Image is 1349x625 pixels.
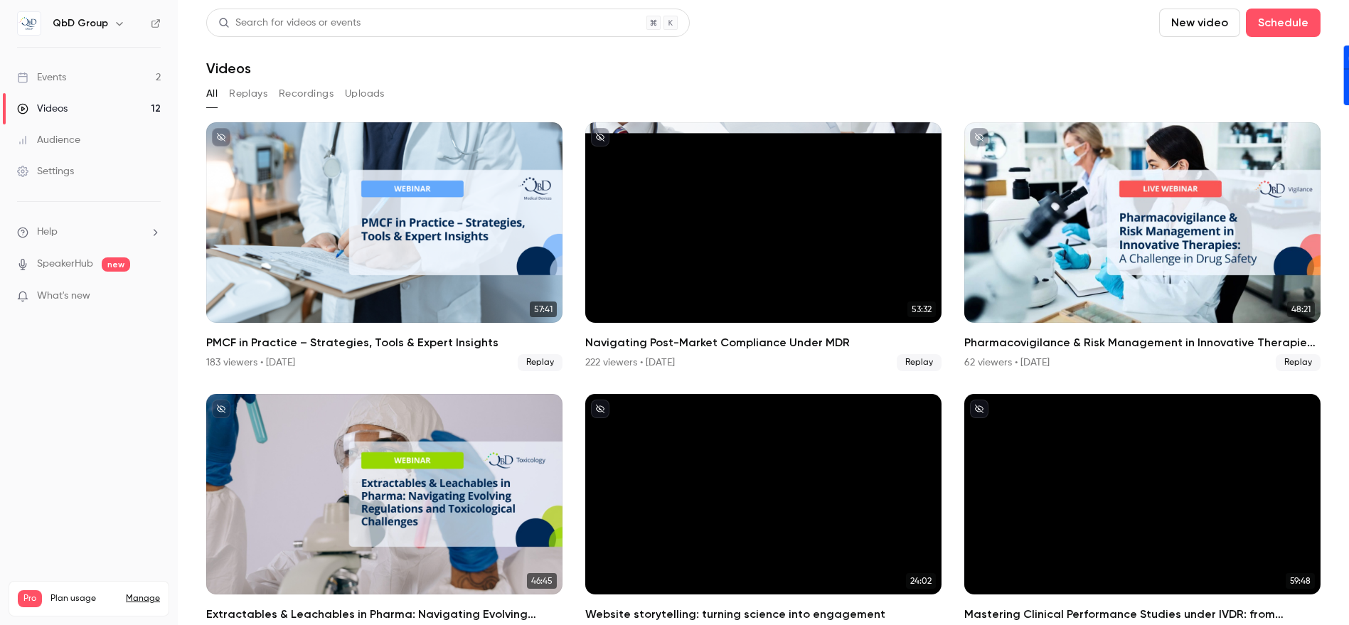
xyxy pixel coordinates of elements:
[585,122,942,371] li: Navigating Post-Market Compliance Under MDR
[279,82,334,105] button: Recordings
[964,122,1321,371] li: Pharmacovigilance & Risk Management in Innovative Therapies: A Challenge in Drug Safety
[906,573,936,589] span: 24:02
[1286,573,1315,589] span: 59:48
[1159,9,1240,37] button: New video
[585,606,942,623] h2: Website storytelling: turning science into engagement
[53,16,108,31] h6: QbD Group
[527,573,557,589] span: 46:45
[964,356,1050,370] div: 62 viewers • [DATE]
[126,593,160,604] a: Manage
[585,334,942,351] h2: Navigating Post-Market Compliance Under MDR
[206,122,562,371] a: 57:41PMCF in Practice – Strategies, Tools & Expert Insights183 viewers • [DATE]Replay
[518,354,562,371] span: Replay
[17,164,74,178] div: Settings
[212,128,230,146] button: unpublished
[18,590,42,607] span: Pro
[964,606,1321,623] h2: Mastering Clinical Performance Studies under IVDR: from strategy to delivery.
[212,400,230,418] button: unpublished
[964,334,1321,351] h2: Pharmacovigilance & Risk Management in Innovative Therapies: A Challenge in Drug Safety
[17,225,161,240] li: help-dropdown-opener
[206,122,562,371] li: PMCF in Practice – Strategies, Tools & Expert Insights
[907,301,936,317] span: 53:32
[970,400,988,418] button: unpublished
[206,82,218,105] button: All
[144,290,161,303] iframe: Noticeable Trigger
[345,82,385,105] button: Uploads
[218,16,361,31] div: Search for videos or events
[585,122,942,371] a: 53:32Navigating Post-Market Compliance Under MDR222 viewers • [DATE]Replay
[37,289,90,304] span: What's new
[1246,9,1321,37] button: Schedule
[206,60,251,77] h1: Videos
[102,257,130,272] span: new
[206,606,562,623] h2: Extractables & Leachables in Pharma: Navigating Evolving Regulations and Toxicological Challenges
[18,12,41,35] img: QbD Group
[206,334,562,351] h2: PMCF in Practice – Strategies, Tools & Expert Insights
[970,128,988,146] button: unpublished
[50,593,117,604] span: Plan usage
[964,122,1321,371] a: 48:21Pharmacovigilance & Risk Management in Innovative Therapies: A Challenge in Drug Safety62 vi...
[585,356,675,370] div: 222 viewers • [DATE]
[897,354,942,371] span: Replay
[591,400,609,418] button: unpublished
[206,356,295,370] div: 183 viewers • [DATE]
[37,225,58,240] span: Help
[37,257,93,272] a: SpeakerHub
[17,102,68,116] div: Videos
[1276,354,1321,371] span: Replay
[530,301,557,317] span: 57:41
[1287,301,1315,317] span: 48:21
[229,82,267,105] button: Replays
[206,9,1321,616] section: Videos
[17,133,80,147] div: Audience
[17,70,66,85] div: Events
[591,128,609,146] button: unpublished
